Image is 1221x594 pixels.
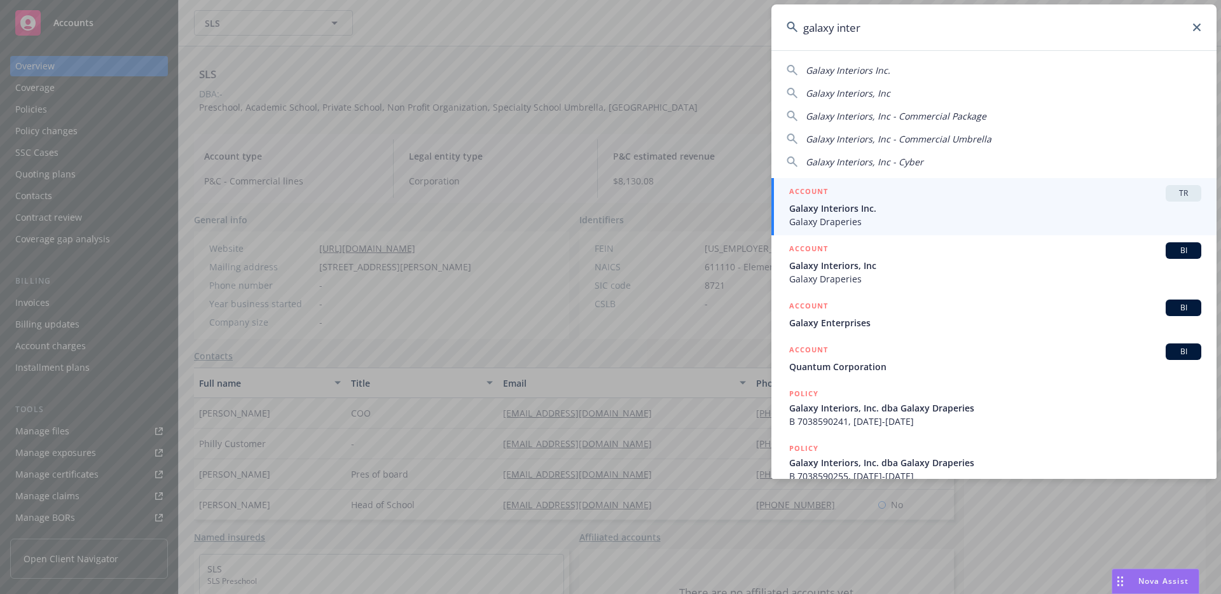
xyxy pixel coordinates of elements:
span: Galaxy Interiors Inc. [789,202,1201,215]
span: BI [1171,346,1196,357]
span: Galaxy Interiors, Inc - Cyber [806,156,923,168]
span: Galaxy Interiors, Inc. dba Galaxy Draperies [789,401,1201,415]
div: Drag to move [1112,569,1128,593]
h5: ACCOUNT [789,185,828,200]
span: Galaxy Draperies [789,272,1201,286]
span: BI [1171,302,1196,314]
a: POLICYGalaxy Interiors, Inc. dba Galaxy DraperiesB 7038590255, [DATE]-[DATE] [771,435,1217,490]
span: Nova Assist [1138,576,1189,586]
span: Quantum Corporation [789,360,1201,373]
span: B 7038590255, [DATE]-[DATE] [789,469,1201,483]
input: Search... [771,4,1217,50]
span: Galaxy Interiors, Inc - Commercial Package [806,110,986,122]
button: Nova Assist [1112,569,1199,594]
a: ACCOUNTBIGalaxy Enterprises [771,293,1217,336]
h5: ACCOUNT [789,343,828,359]
h5: ACCOUNT [789,300,828,315]
h5: POLICY [789,387,818,400]
span: Galaxy Interiors, Inc - Commercial Umbrella [806,133,991,145]
span: TR [1171,188,1196,199]
span: B 7038590241, [DATE]-[DATE] [789,415,1201,428]
a: POLICYGalaxy Interiors, Inc. dba Galaxy DraperiesB 7038590241, [DATE]-[DATE] [771,380,1217,435]
span: Galaxy Enterprises [789,316,1201,329]
span: Galaxy Interiors, Inc [789,259,1201,272]
h5: POLICY [789,442,818,455]
h5: ACCOUNT [789,242,828,258]
a: ACCOUNTBIGalaxy Interiors, IncGalaxy Draperies [771,235,1217,293]
a: ACCOUNTBIQuantum Corporation [771,336,1217,380]
a: ACCOUNTTRGalaxy Interiors Inc.Galaxy Draperies [771,178,1217,235]
span: BI [1171,245,1196,256]
span: Galaxy Draperies [789,215,1201,228]
span: Galaxy Interiors, Inc [806,87,890,99]
span: Galaxy Interiors, Inc. dba Galaxy Draperies [789,456,1201,469]
span: Galaxy Interiors Inc. [806,64,890,76]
